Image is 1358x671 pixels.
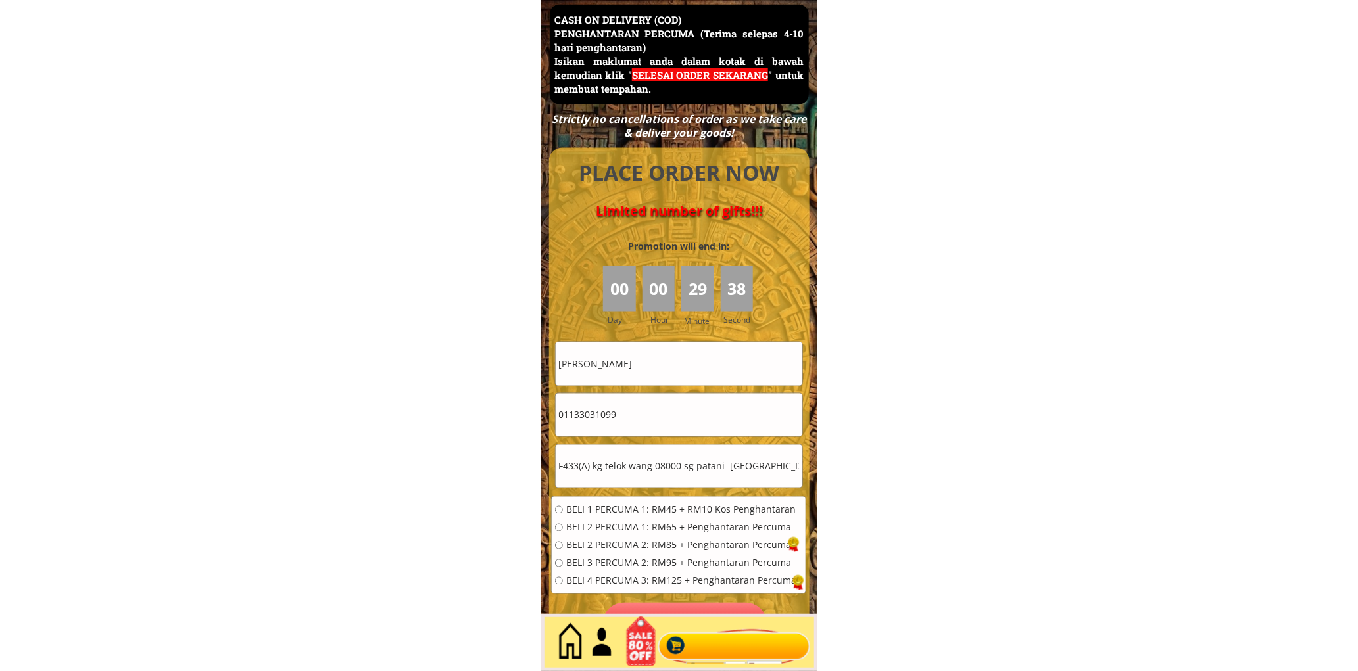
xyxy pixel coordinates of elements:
[547,112,810,140] div: Strictly no cancellations of order as we take care & deliver your goods!
[566,576,796,586] span: BELI 4 PERCUMA 3: RM125 + Penghantaran Percuma
[564,158,794,188] h4: PLACE ORDER NOW
[602,603,767,647] p: Pesan sekarang
[566,559,796,568] span: BELI 3 PERCUMA 2: RM95 + Penghantaran Percuma
[554,13,804,96] h3: CASH ON DELIVERY (COD) PENGHANTARAN PERCUMA (Terima selepas 4-10 hari penghantaran) Isikan maklum...
[556,445,802,488] input: Alamat
[650,313,678,326] h3: Hour
[604,239,753,254] h3: Promotion will end in:
[566,541,796,550] span: BELI 2 PERCUMA 2: RM85 + Penghantaran Percuma
[632,68,768,81] span: SELESAI ORDER SEKARANG
[684,315,713,327] h3: Minute
[566,505,796,515] span: BELI 1 PERCUMA 1: RM45 + RM10 Kos Penghantaran
[724,313,756,326] h3: Second
[556,342,802,385] input: Nama
[566,523,796,532] span: BELI 2 PERCUMA 1: RM65 + Penghantaran Percuma
[556,394,802,436] input: Telefon
[564,203,794,219] h4: Limited number of gifts!!!
[608,313,641,326] h3: Day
